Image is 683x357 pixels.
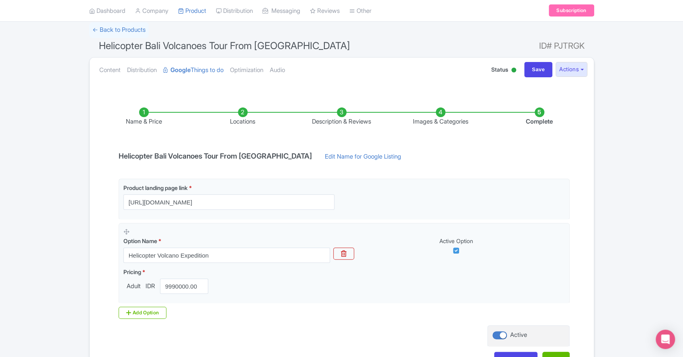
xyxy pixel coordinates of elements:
[119,307,167,319] div: Add Option
[170,66,191,75] strong: Google
[123,268,141,275] span: Pricing
[292,107,391,126] li: Description & Reviews
[549,5,594,17] a: Subscription
[656,330,675,349] div: Open Intercom Messenger
[491,65,508,74] span: Status
[123,248,330,263] input: Option Name
[123,194,334,210] input: Product landing page link
[144,282,157,291] span: IDR
[89,22,149,38] a: ← Back to Products
[556,62,587,77] button: Actions
[163,58,224,83] a: GoogleThings to do
[510,64,518,77] div: Active
[123,237,157,244] span: Option Name
[99,58,121,83] a: Content
[160,279,209,294] input: 0.00
[510,330,527,340] div: Active
[490,107,589,126] li: Complete
[94,107,193,126] li: Name & Price
[123,184,188,191] span: Product landing page link
[270,58,285,83] a: Audio
[114,152,317,160] h4: Helicopter Bali Volcanoes Tour From [GEOGRAPHIC_DATA]
[317,152,409,165] a: Edit Name for Google Listing
[230,58,263,83] a: Optimization
[439,237,473,244] span: Active Option
[539,38,585,54] span: ID# PJTRGK
[127,58,157,83] a: Distribution
[99,40,350,52] span: Helicopter Bali Volcanoes Tour From [GEOGRAPHIC_DATA]
[193,107,292,126] li: Locations
[123,282,144,291] span: Adult
[391,107,490,126] li: Images & Categories
[524,62,552,77] input: Save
